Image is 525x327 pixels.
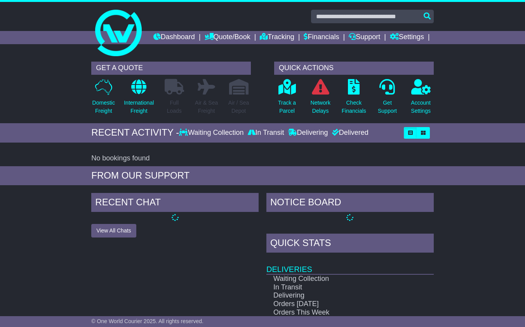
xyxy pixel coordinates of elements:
[195,99,218,115] p: Air & Sea Freight
[91,193,259,214] div: RECENT CHAT
[91,127,179,138] div: RECENT ACTIVITY -
[91,170,433,181] div: FROM OUR SUPPORT
[91,154,433,163] div: No bookings found
[310,79,331,119] a: NetworkDelays
[92,79,115,119] a: DomesticFreight
[266,300,410,308] td: Orders [DATE]
[274,62,434,75] div: QUICK ACTIONS
[390,31,424,44] a: Settings
[266,283,410,292] td: In Transit
[377,79,397,119] a: GetSupport
[179,129,245,137] div: Waiting Collection
[278,99,296,115] p: Track a Parcel
[123,79,154,119] a: InternationalFreight
[91,318,203,324] span: © One World Courier 2025. All rights reserved.
[246,129,286,137] div: In Transit
[341,79,367,119] a: CheckFinancials
[410,79,431,119] a: AccountSettings
[92,99,115,115] p: Domestic Freight
[378,99,397,115] p: Get Support
[153,31,195,44] a: Dashboard
[266,234,434,255] div: Quick Stats
[266,255,434,274] td: Deliveries
[205,31,250,44] a: Quote/Book
[266,193,434,214] div: NOTICE BOARD
[311,99,330,115] p: Network Delays
[266,308,410,317] td: Orders This Week
[349,31,380,44] a: Support
[330,129,369,137] div: Delivered
[91,62,251,75] div: GET A QUOTE
[228,99,249,115] p: Air / Sea Depot
[304,31,339,44] a: Financials
[286,129,330,137] div: Delivering
[260,31,294,44] a: Tracking
[266,291,410,300] td: Delivering
[266,274,410,283] td: Waiting Collection
[91,224,136,238] button: View All Chats
[342,99,366,115] p: Check Financials
[278,79,296,119] a: Track aParcel
[411,99,431,115] p: Account Settings
[165,99,184,115] p: Full Loads
[124,99,154,115] p: International Freight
